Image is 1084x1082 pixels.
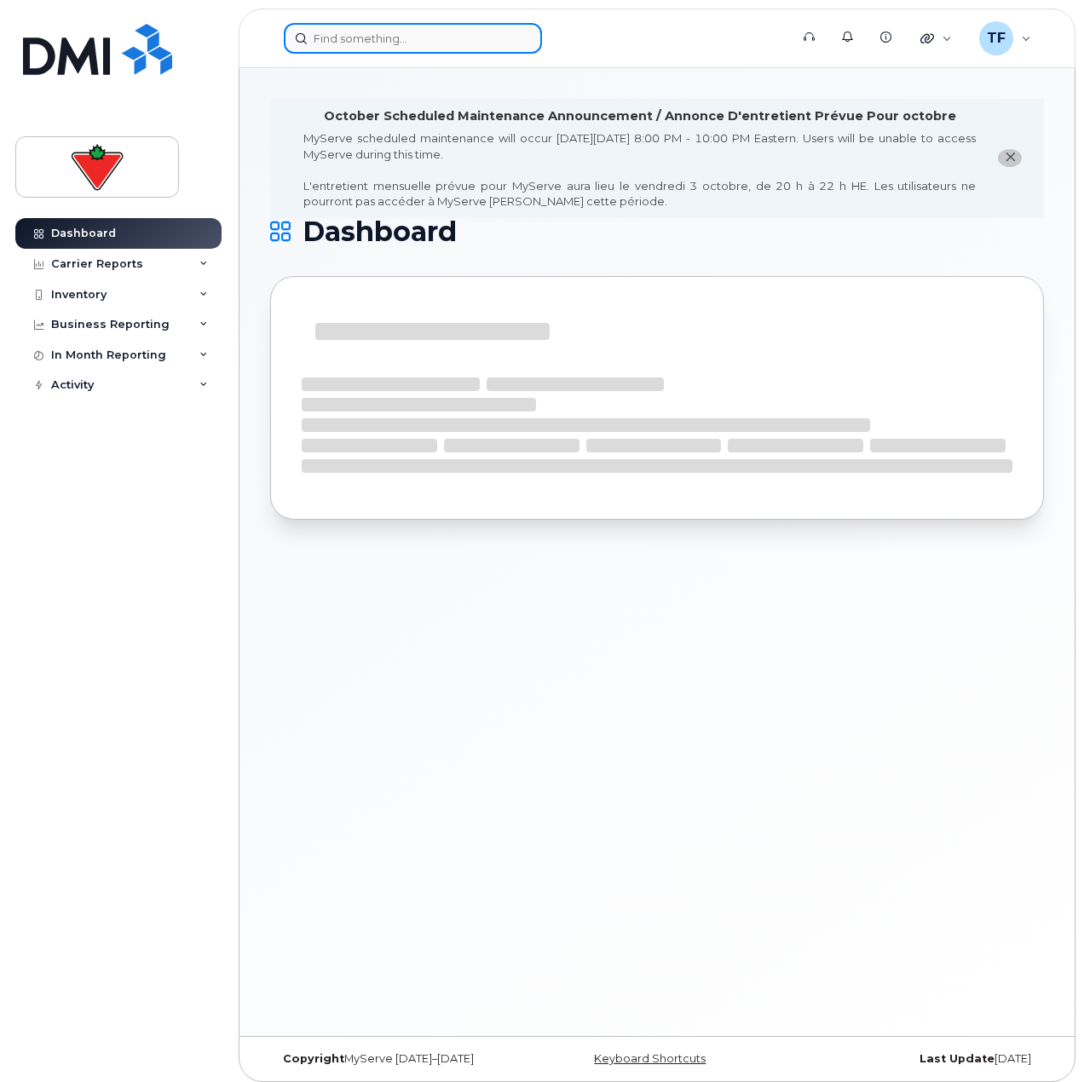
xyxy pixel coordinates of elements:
[920,1052,995,1065] strong: Last Update
[324,107,956,125] div: October Scheduled Maintenance Announcement / Annonce D'entretient Prévue Pour octobre
[594,1052,706,1065] a: Keyboard Shortcuts
[303,130,976,210] div: MyServe scheduled maintenance will occur [DATE][DATE] 8:00 PM - 10:00 PM Eastern. Users will be u...
[303,219,457,245] span: Dashboard
[998,149,1022,167] button: close notification
[786,1052,1044,1066] div: [DATE]
[283,1052,344,1065] strong: Copyright
[270,1052,528,1066] div: MyServe [DATE]–[DATE]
